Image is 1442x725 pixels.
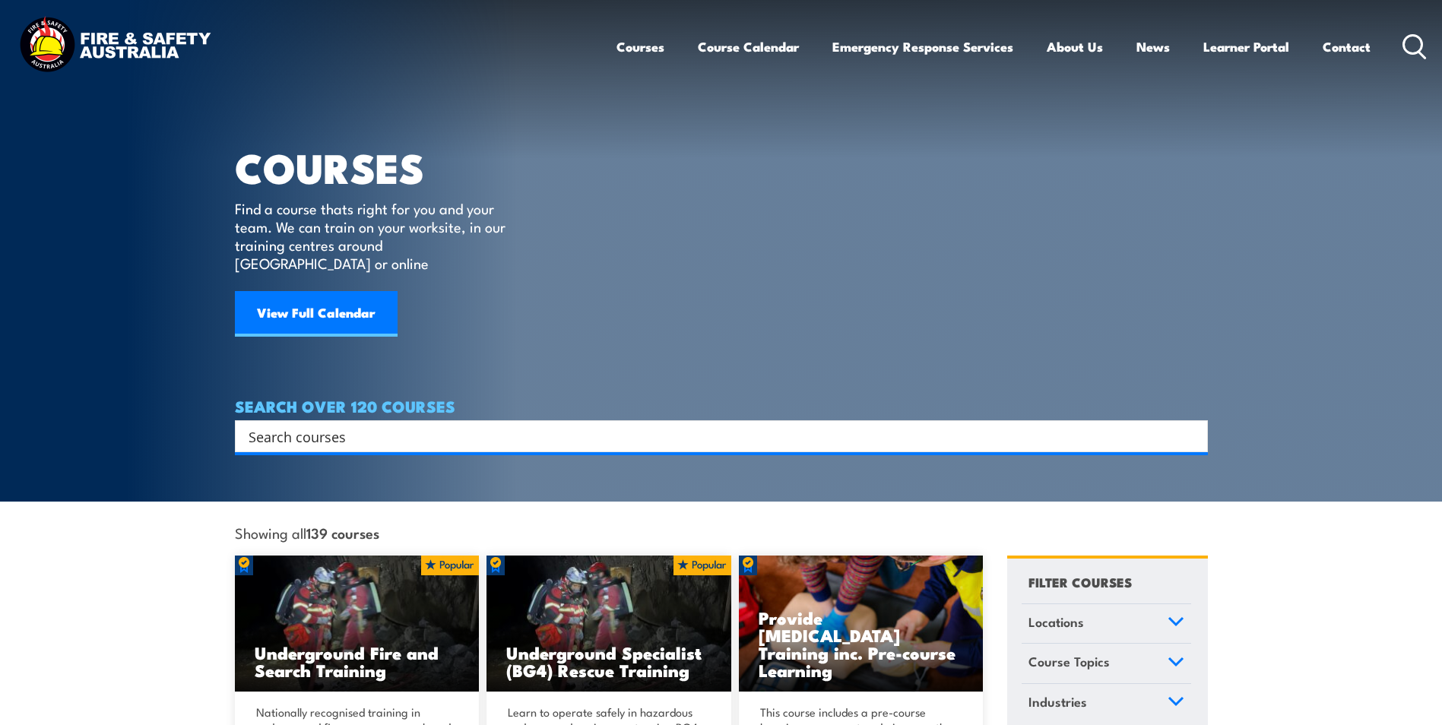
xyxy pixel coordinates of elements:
[306,522,379,543] strong: 139 courses
[1028,612,1084,632] span: Locations
[235,556,480,692] a: Underground Fire and Search Training
[235,149,528,185] h1: COURSES
[1028,692,1087,712] span: Industries
[235,199,512,272] p: Find a course thats right for you and your team. We can train on your worksite, in our training c...
[1323,27,1371,67] a: Contact
[616,27,664,67] a: Courses
[506,644,711,679] h3: Underground Specialist (BG4) Rescue Training
[1022,684,1191,723] a: Industries
[249,425,1174,448] input: Search input
[235,524,379,540] span: Showing all
[235,397,1208,414] h4: SEARCH OVER 120 COURSES
[739,556,984,692] a: Provide [MEDICAL_DATA] Training inc. Pre-course Learning
[252,426,1177,447] form: Search form
[1022,644,1191,683] a: Course Topics
[486,556,731,692] img: Underground mine rescue
[1181,426,1203,447] button: Search magnifier button
[698,27,799,67] a: Course Calendar
[235,291,398,337] a: View Full Calendar
[235,556,480,692] img: Underground mine rescue
[759,609,964,679] h3: Provide [MEDICAL_DATA] Training inc. Pre-course Learning
[1028,571,1132,592] h4: FILTER COURSES
[739,556,984,692] img: Low Voltage Rescue and Provide CPR
[1136,27,1170,67] a: News
[1203,27,1289,67] a: Learner Portal
[486,556,731,692] a: Underground Specialist (BG4) Rescue Training
[1028,651,1110,672] span: Course Topics
[1047,27,1103,67] a: About Us
[255,644,460,679] h3: Underground Fire and Search Training
[1022,604,1191,644] a: Locations
[832,27,1013,67] a: Emergency Response Services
